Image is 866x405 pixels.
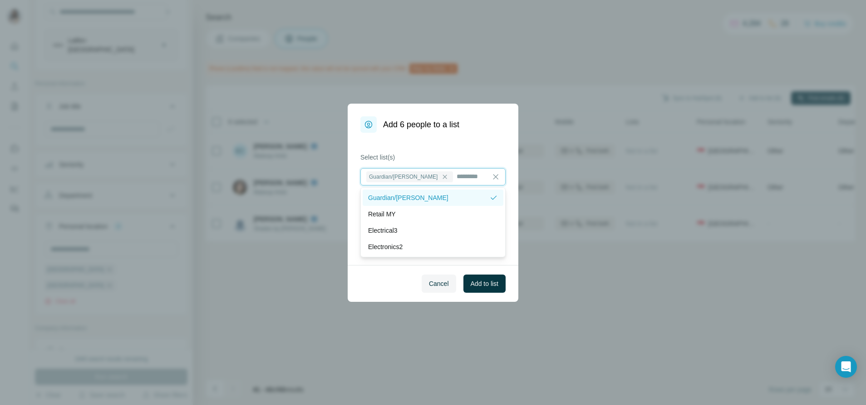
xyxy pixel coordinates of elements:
button: Cancel [422,275,456,293]
button: Add to list [463,275,506,293]
p: Guardian/[PERSON_NAME] [368,193,448,202]
span: Add to list [471,279,498,288]
p: Electronics2 [368,242,403,251]
span: Cancel [429,279,449,288]
h1: Add 6 people to a list [383,118,459,131]
div: Open Intercom Messenger [835,356,857,378]
p: Electrical3 [368,226,398,235]
label: Select list(s) [360,153,506,162]
div: Guardian/[PERSON_NAME] [366,171,453,182]
p: Retail MY [368,210,396,219]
